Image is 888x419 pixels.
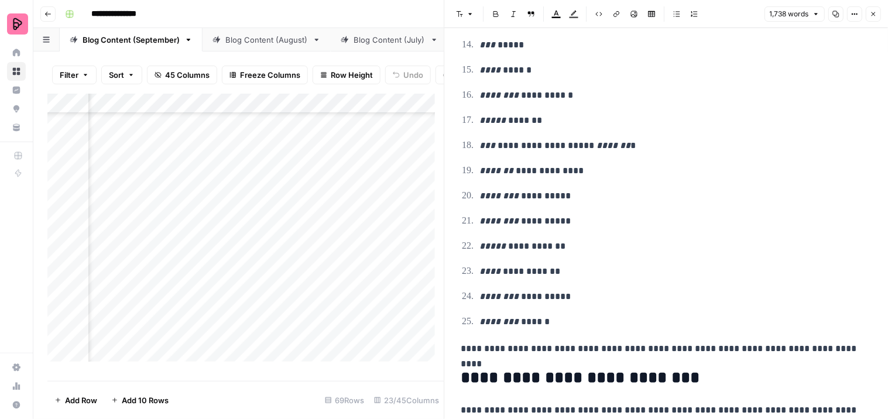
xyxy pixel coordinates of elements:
a: Home [7,43,26,62]
span: 45 Columns [165,69,210,81]
div: 69 Rows [320,391,369,410]
button: Undo [385,66,431,84]
a: Insights [7,81,26,99]
span: Add Row [65,394,97,406]
button: Row Height [313,66,380,84]
a: Blog Content (August) [203,28,331,51]
div: Blog Content (September) [83,34,180,46]
button: Help + Support [7,396,26,414]
a: Opportunities [7,99,26,118]
a: Settings [7,358,26,377]
a: Your Data [7,118,26,137]
button: Workspace: Preply [7,9,26,39]
button: 45 Columns [147,66,217,84]
span: Add 10 Rows [122,394,169,406]
div: Blog Content (July) [354,34,426,46]
img: Preply Logo [7,13,28,35]
button: Add Row [47,391,104,410]
span: Undo [403,69,423,81]
span: Sort [109,69,124,81]
span: Freeze Columns [240,69,300,81]
span: Filter [60,69,78,81]
a: Browse [7,62,26,81]
a: Blog Content (July) [331,28,448,51]
button: Sort [101,66,142,84]
button: Add 10 Rows [104,391,176,410]
span: 1,738 words [770,9,809,19]
a: Usage [7,377,26,396]
button: Freeze Columns [222,66,308,84]
a: Blog Content (September) [60,28,203,51]
div: Blog Content (August) [225,34,308,46]
button: Filter [52,66,97,84]
span: Row Height [331,69,373,81]
div: 23/45 Columns [369,391,444,410]
button: 1,738 words [764,6,825,22]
